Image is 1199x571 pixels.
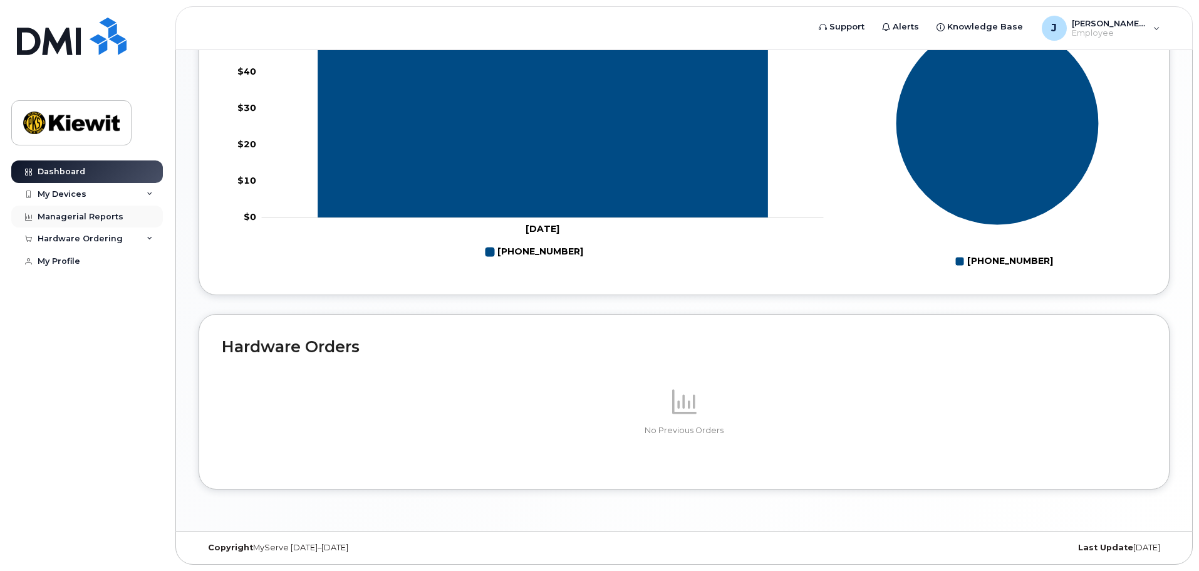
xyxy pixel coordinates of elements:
[237,175,256,186] tspan: $10
[237,139,256,150] tspan: $20
[526,223,559,234] tspan: [DATE]
[485,241,583,263] g: 913-660-3915
[810,14,873,39] a: Support
[1078,543,1133,552] strong: Last Update
[244,211,256,223] tspan: $0
[947,21,1023,33] span: Knowledge Base
[237,102,256,113] tspan: $30
[222,337,1146,356] h2: Hardware Orders
[1033,16,1169,41] div: Jarrod.Stewart
[485,241,583,263] g: Legend
[222,425,1146,436] p: No Previous Orders
[318,31,768,217] g: 913-660-3915
[893,21,919,33] span: Alerts
[896,21,1099,271] g: Chart
[1072,28,1147,38] span: Employee
[1051,21,1057,36] span: J
[1144,516,1190,562] iframe: Messenger Launcher
[829,21,864,33] span: Support
[237,66,256,77] tspan: $40
[208,543,253,552] strong: Copyright
[846,543,1170,553] div: [DATE]
[928,14,1032,39] a: Knowledge Base
[873,14,928,39] a: Alerts
[1072,18,1147,28] span: [PERSON_NAME].[PERSON_NAME]
[955,251,1053,272] g: Legend
[896,21,1099,225] g: Series
[199,543,522,553] div: MyServe [DATE]–[DATE]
